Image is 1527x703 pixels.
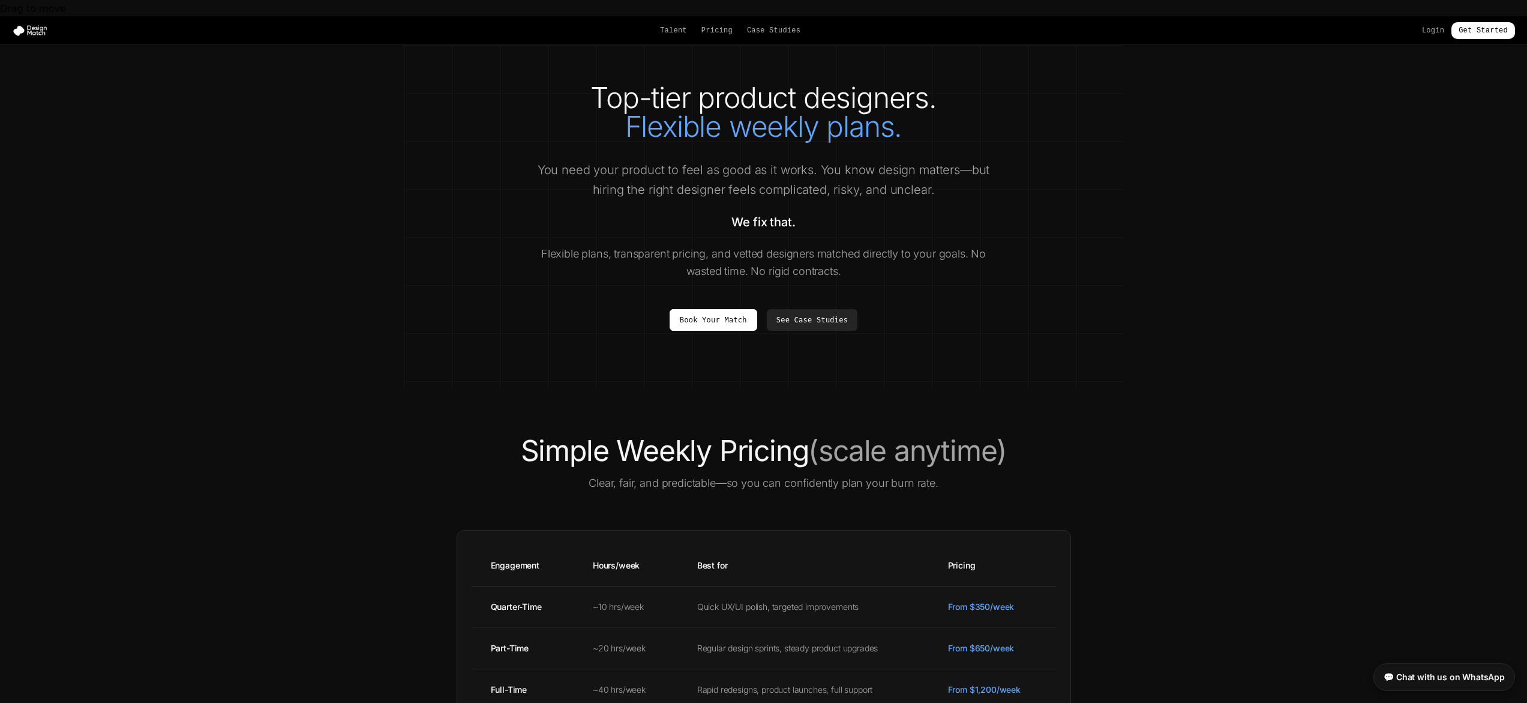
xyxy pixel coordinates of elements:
p: You need your product to feel as good as it works. You know design matters—but hiring the right d... [533,160,994,199]
a: Pricing [701,26,733,35]
p: Flexible plans, transparent pricing, and vetted designers matched directly to your goals. No wast... [533,245,994,280]
td: Part-Time [472,627,574,669]
td: From $350/week [929,586,1056,627]
td: Quick UX/UI polish, targeted improvements [678,586,929,627]
a: 💬 Chat with us on WhatsApp [1373,663,1515,691]
td: Quarter-Time [472,586,574,627]
img: Design Match [12,25,53,37]
td: ~20 hrs/week [574,627,678,669]
th: Engagement [472,545,574,587]
th: Hours/week [574,545,678,587]
a: Login [1422,26,1444,35]
h1: Top-tier product designers. [428,83,1100,141]
a: Case Studies [747,26,800,35]
td: From $650/week [929,627,1056,669]
th: Best for [678,545,929,587]
td: Regular design sprints, steady product upgrades [678,627,929,669]
p: We fix that. [533,214,994,231]
a: Talent [660,26,687,35]
td: ~10 hrs/week [574,586,678,627]
a: Get Started [1451,22,1515,39]
span: (scale anytime) [808,433,1006,468]
h2: Simple Weekly Pricing [428,436,1100,465]
a: Book Your Match [670,309,757,331]
p: Clear, fair, and predictable—so you can confidently plan your burn rate. [428,475,1100,492]
a: See Case Studies [767,309,857,331]
th: Pricing [929,545,1056,587]
span: Flexible weekly plans. [625,109,902,144]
